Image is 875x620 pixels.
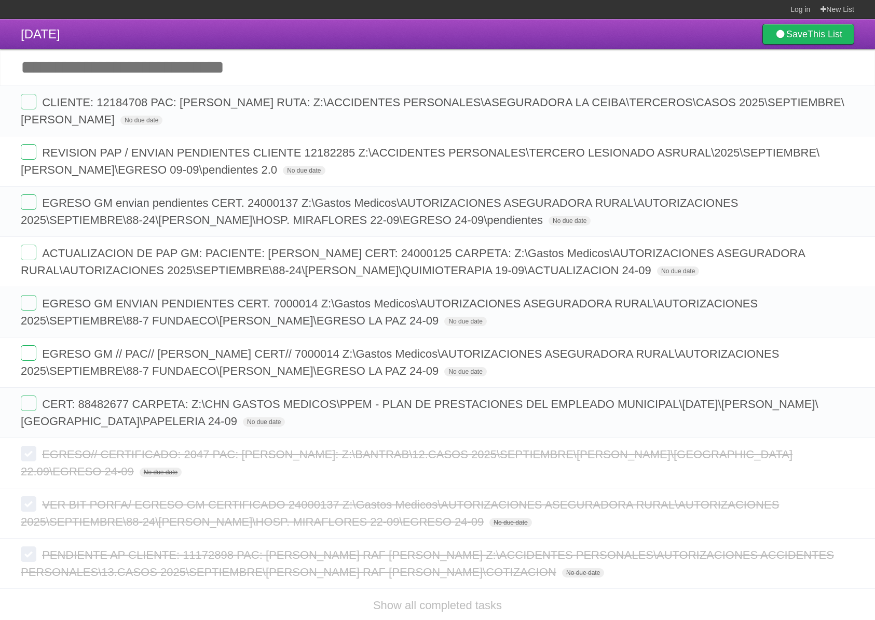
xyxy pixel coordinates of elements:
[21,144,36,160] label: Done
[21,194,36,210] label: Done
[21,347,779,377] span: EGRESO GM // PAC// [PERSON_NAME] CERT// 7000014 Z:\Gastos Medicos\AUTORIZACIONES ASEGURADORA RURA...
[657,266,699,276] span: No due date
[489,518,531,527] span: No due date
[21,94,36,109] label: Done
[444,317,486,326] span: No due date
[762,24,854,45] a: SaveThis List
[140,468,182,477] span: No due date
[21,297,758,327] span: EGRESO GM ENVIAN PENDIENTES CERT. 7000014 Z:\Gastos Medicos\AUTORIZACIONES ASEGURADORA RURAL\AUTO...
[283,166,325,175] span: No due date
[21,245,36,260] label: Done
[549,216,591,226] span: No due date
[21,496,36,512] label: Done
[808,29,842,39] b: This List
[21,27,60,41] span: [DATE]
[21,448,792,478] span: EGRESO// CERTIFICADO: 2047 PAC: [PERSON_NAME]: Z:\BANTRAB\12.CASOS 2025\SEPTIEMBRE\[PERSON_NAME]\...
[21,398,818,428] span: CERT: 88482677 CARPETA: Z:\CHN GASTOS MEDICOS\PPEM - PLAN DE PRESTACIONES DEL EMPLEADO MUNICIPAL\...
[21,446,36,461] label: Done
[21,295,36,311] label: Done
[21,396,36,411] label: Done
[21,247,805,277] span: ACTUALIZACION DE PAP GM: PACIENTE: [PERSON_NAME] CERT: 24000125 CARPETA: Z:\Gastos Medicos\AUTORI...
[120,116,162,125] span: No due date
[21,345,36,361] label: Done
[21,548,834,579] span: PENDIENTE AP CLIENTE: 11172898 PAC: [PERSON_NAME] RAF [PERSON_NAME] Z:\ACCIDENTES PERSONALES\AUTO...
[562,568,604,577] span: No due date
[21,498,779,528] span: VER BIT PORFA/ EGRESO GM CERTIFICADO 24000137 Z:\Gastos Medicos\AUTORIZACIONES ASEGURADORA RURAL\...
[373,599,502,612] a: Show all completed tasks
[21,96,844,126] span: CLIENTE: 12184708 PAC: [PERSON_NAME] RUTA: Z:\ACCIDENTES PERSONALES\ASEGURADORA LA CEIBA\TERCEROS...
[444,367,486,376] span: No due date
[243,417,285,427] span: No due date
[21,546,36,562] label: Done
[21,196,738,227] span: EGRESO GM envian pendientes CERT. 24000137 Z:\Gastos Medicos\AUTORIZACIONES ASEGURADORA RURAL\AUT...
[21,146,819,176] span: REVISION PAP / ENVIAN PENDIENTES CLIENTE 12182285 Z:\ACCIDENTES PERSONALES\TERCERO LESIONADO ASRU...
